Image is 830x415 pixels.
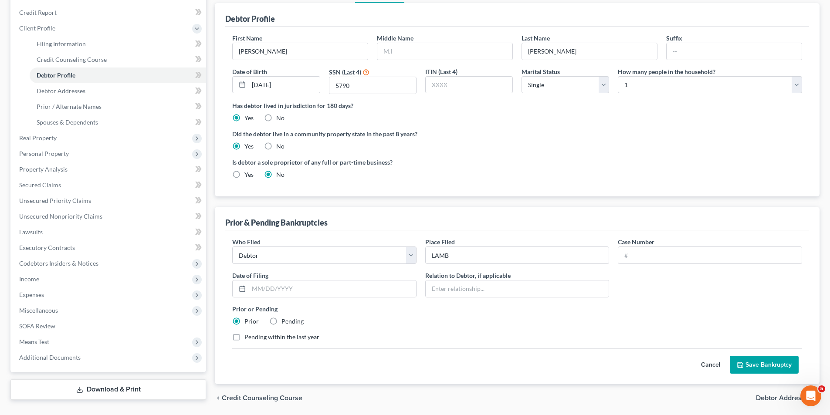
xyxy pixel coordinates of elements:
input: XXXX [426,77,512,93]
span: Debtor Profile [37,71,75,79]
span: Miscellaneous [19,307,58,314]
label: Is debtor a sole proprietor of any full or part-time business? [232,158,513,167]
span: Client Profile [19,24,55,32]
label: SSN (Last 4) [329,67,361,77]
span: Who Filed [232,238,261,246]
label: Prior or Pending [232,304,802,314]
a: Debtor Profile [30,67,206,83]
input: XXXX [329,77,416,94]
label: Marital Status [522,67,560,76]
span: Date of Filing [232,272,268,279]
a: Secured Claims [12,177,206,193]
a: Unsecured Nonpriority Claims [12,209,206,224]
span: Means Test [19,338,49,345]
input: Enter place filed... [426,247,609,263]
a: Unsecured Priority Claims [12,193,206,209]
span: Income [19,275,39,283]
label: Yes [244,142,254,151]
i: chevron_left [215,395,222,402]
span: Unsecured Nonpriority Claims [19,213,102,220]
span: Additional Documents [19,354,81,361]
a: Credit Report [12,5,206,20]
span: 5 [818,385,825,392]
a: Filing Information [30,36,206,52]
label: No [276,142,285,151]
label: Prior [244,317,259,326]
a: Property Analysis [12,162,206,177]
input: -- [233,43,368,60]
span: Debtor Addresses [756,395,813,402]
label: How many people in the household? [618,67,715,76]
label: Pending within the last year [244,333,319,341]
a: Executory Contracts [12,240,206,256]
label: Yes [244,114,254,122]
a: Prior / Alternate Names [30,99,206,115]
label: No [276,170,285,179]
span: Codebtors Insiders & Notices [19,260,98,267]
label: First Name [232,34,262,43]
button: Save Bankruptcy [730,356,799,374]
input: MM/DD/YYYY [249,280,416,297]
span: Prior / Alternate Names [37,103,102,110]
span: Debtor Addresses [37,87,85,94]
span: Place Filed [425,238,455,246]
span: Real Property [19,134,57,142]
label: Pending [281,317,304,326]
input: MM/DD/YYYY [249,77,319,93]
span: Lawsuits [19,228,43,236]
span: Secured Claims [19,181,61,189]
label: ITIN (Last 4) [425,67,457,76]
span: Expenses [19,291,44,298]
label: Middle Name [377,34,413,43]
label: Relation to Debtor, if applicable [425,271,511,280]
label: Yes [244,170,254,179]
span: Personal Property [19,150,69,157]
a: Spouses & Dependents [30,115,206,130]
label: No [276,114,285,122]
label: Suffix [666,34,682,43]
a: SOFA Review [12,318,206,334]
a: Download & Print [10,379,206,400]
a: Debtor Addresses [30,83,206,99]
input: -- [522,43,657,60]
label: Has debtor lived in jurisdiction for 180 days? [232,101,802,110]
span: SOFA Review [19,322,55,330]
input: Enter relationship... [426,280,609,297]
span: Unsecured Priority Claims [19,197,91,204]
label: Did the debtor live in a community property state in the past 8 years? [232,129,802,138]
span: Filing Information [37,40,86,47]
span: Credit Report [19,9,57,16]
a: Credit Counseling Course [30,52,206,67]
span: Credit Counseling Course [37,56,107,63]
button: Cancel [691,356,730,374]
button: Debtor Addresses chevron_right [756,395,820,402]
span: Credit Counseling Course [222,395,302,402]
label: Last Name [522,34,550,43]
input: M.I [377,43,512,60]
span: Executory Contracts [19,244,75,251]
input: # [618,247,802,263]
span: Property Analysis [19,165,68,173]
span: Spouses & Dependents [37,118,98,126]
label: Date of Birth [232,67,267,76]
div: Prior & Pending Bankruptcies [225,217,328,228]
a: Lawsuits [12,224,206,240]
div: Debtor Profile [225,13,275,24]
input: -- [667,43,802,60]
label: Case Number [618,237,654,246]
iframe: Intercom live chat [800,385,821,406]
button: chevron_left Credit Counseling Course [215,395,302,402]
